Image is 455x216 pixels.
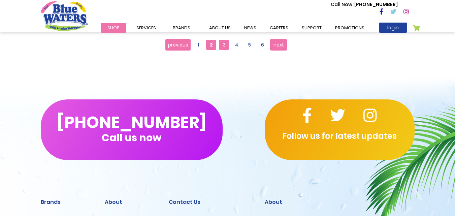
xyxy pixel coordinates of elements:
span: Call us now [102,136,161,140]
span: next [273,40,284,50]
span: Shop [107,25,120,31]
span: previous [168,40,188,50]
span: Services [136,25,156,31]
h2: Brands [41,199,95,205]
a: 4 [232,40,242,50]
h2: Contact Us [169,199,255,205]
a: 5 [245,40,255,50]
a: previous [165,39,191,51]
a: about us [202,23,237,33]
button: [PHONE_NUMBER]Call us now [41,99,223,160]
a: careers [263,23,295,33]
p: Follow us for latest updates [265,130,415,142]
a: 3 [219,40,229,50]
a: 6 [257,40,267,50]
span: Call Now : [331,1,354,8]
a: support [295,23,328,33]
a: login [379,23,407,33]
a: Promotions [328,23,371,33]
p: [PHONE_NUMBER] [331,1,398,8]
a: 1 [193,40,203,50]
h2: About [265,199,415,205]
a: News [237,23,263,33]
span: 2 [206,40,216,50]
a: store logo [41,1,88,31]
h2: About [105,199,159,205]
a: next [270,39,287,51]
span: Brands [173,25,190,31]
